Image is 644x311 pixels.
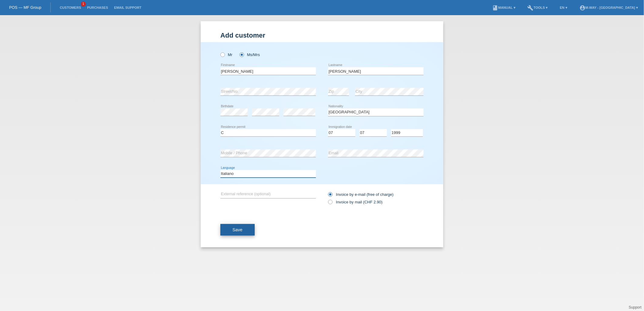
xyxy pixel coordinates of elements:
[328,192,332,200] input: Invoice by e-mail (free of charge)
[233,227,243,232] span: Save
[220,52,224,56] input: Mr
[492,5,498,11] i: book
[240,52,260,57] label: Ms/Mrs
[9,5,41,10] a: POS — MF Group
[220,52,233,57] label: Mr
[576,6,641,9] a: account_circlem-way - [GEOGRAPHIC_DATA] ▾
[528,5,534,11] i: build
[579,5,585,11] i: account_circle
[525,6,551,9] a: buildTools ▾
[328,192,394,197] label: Invoice by e-mail (free of charge)
[557,6,570,9] a: EN ▾
[220,32,424,39] h1: Add customer
[81,2,86,7] span: 1
[111,6,144,9] a: Email Support
[629,305,642,309] a: Support
[57,6,84,9] a: Customers
[328,200,383,204] label: Invoice by mail (CHF 2.90)
[220,224,255,236] button: Save
[240,52,243,56] input: Ms/Mrs
[84,6,111,9] a: Purchases
[489,6,518,9] a: bookManual ▾
[328,200,332,207] input: Invoice by mail (CHF 2.90)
